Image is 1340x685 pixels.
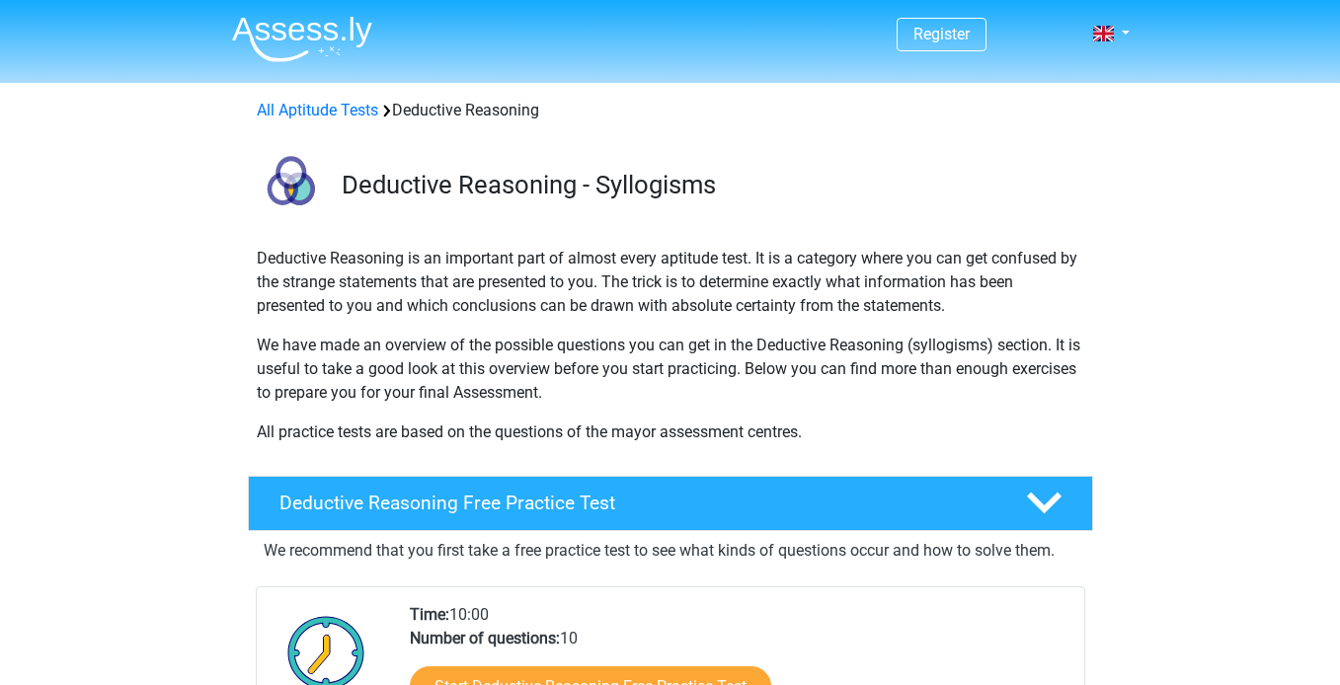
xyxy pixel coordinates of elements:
[249,146,333,230] img: deductive reasoning
[257,334,1084,405] p: We have made an overview of the possible questions you can get in the Deductive Reasoning (syllog...
[249,99,1092,122] div: Deductive Reasoning
[913,25,970,43] a: Register
[257,247,1084,318] p: Deductive Reasoning is an important part of almost every aptitude test. It is a category where yo...
[264,539,1077,563] p: We recommend that you first take a free practice test to see what kinds of questions occur and ho...
[279,492,994,514] h4: Deductive Reasoning Free Practice Test
[410,605,449,624] b: Time:
[257,420,1084,444] p: All practice tests are based on the questions of the mayor assessment centres.
[342,170,1077,200] h3: Deductive Reasoning - Syllogisms
[410,629,560,647] b: Number of questions:
[257,101,378,119] a: All Aptitude Tests
[232,16,372,62] img: Assessly
[240,476,1101,531] a: Deductive Reasoning Free Practice Test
